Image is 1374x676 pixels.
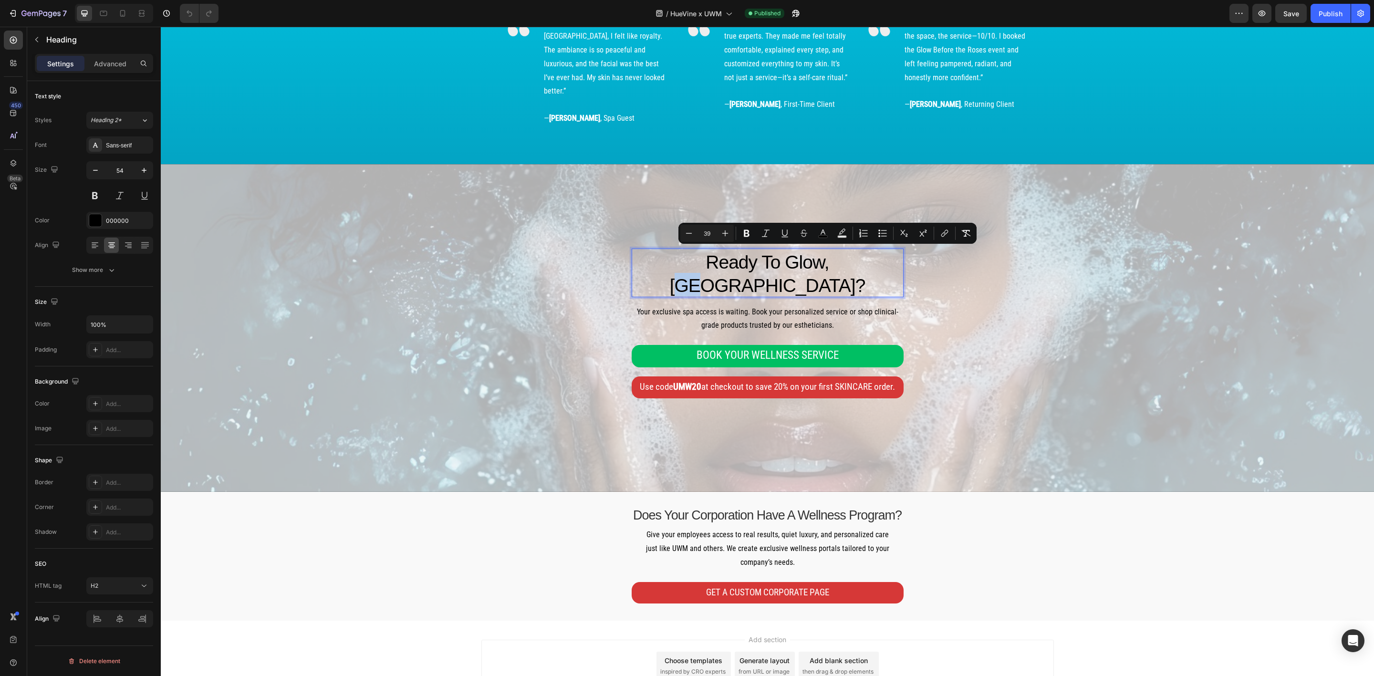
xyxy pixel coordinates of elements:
[670,9,722,19] span: HueVine x UWM
[35,116,52,125] div: Styles
[471,318,743,341] button: <p><span style="font-size:23px;">BOOK YOUR WELLNESS SERVICE</span></p>
[180,4,219,23] div: Undo/Redo
[35,560,46,568] div: SEO
[106,478,151,487] div: Add...
[744,73,854,82] span: — , Returning Client
[563,73,674,82] span: — , First-Time Client
[4,4,71,23] button: 7
[46,34,149,45] p: Heading
[476,281,738,303] span: Your exclusive spa access is waiting. Book your personalized service or shop clinical-grade produ...
[35,296,60,309] div: Size
[35,320,51,329] div: Width
[509,225,705,269] span: Ready To Glow, [GEOGRAPHIC_DATA]?
[47,59,74,69] p: Settings
[87,316,153,333] input: Auto
[106,141,151,150] div: Sans-serif
[569,73,620,82] strong: [PERSON_NAME]
[35,478,53,487] div: Border
[7,175,23,182] div: Beta
[471,555,743,577] button: <p><span style="font-size:19px;">GET A CUSTOM CORPORATE PAGE</span></p>
[485,517,729,540] span: just like UWM and others. We create exclusive wellness portals tailored to your company’s needs.
[642,641,713,649] span: then drag & drop elements
[106,400,151,408] div: Add...
[545,560,668,571] span: GET A CUSTOM CORPORATE PAGE
[106,217,151,225] div: 000000
[9,102,23,109] div: 450
[35,216,50,225] div: Color
[35,261,153,279] button: Show more
[35,582,62,590] div: HTML tag
[35,164,60,177] div: Size
[35,399,50,408] div: Color
[383,86,474,95] span: — , Spa Guest
[35,528,57,536] div: Shadow
[35,613,62,625] div: Align
[479,354,734,365] span: Use code at checkout to save 20% on your first SKINCARE order.
[578,641,629,649] span: from URL or image
[504,629,562,639] div: Choose templates
[35,503,54,511] div: Corner
[1275,4,1307,23] button: Save
[91,582,98,589] span: H2
[35,424,52,433] div: Image
[106,528,151,537] div: Add...
[35,654,153,669] button: Delete element
[754,9,781,18] span: Published
[666,9,668,19] span: /
[106,503,151,512] div: Add...
[86,112,153,129] button: Heading 2*
[106,346,151,354] div: Add...
[471,222,743,270] h2: Rich Text Editor. Editing area: main
[1319,9,1343,19] div: Publish
[584,608,629,618] span: Add section
[161,27,1374,676] iframe: Design area
[536,322,678,335] span: BOOK YOUR WELLNESS SERVICE
[35,141,47,149] div: Font
[35,92,61,101] div: Text style
[486,503,728,512] span: Give your employees access to real results, quiet luxury, and personalized care
[500,641,565,649] span: inspired by CRO experts
[649,629,707,639] div: Add blank section
[749,73,800,82] strong: [PERSON_NAME]
[678,223,977,244] div: Editor contextual toolbar
[579,629,629,639] div: Generate layout
[68,655,120,667] div: Delete element
[35,454,65,467] div: Shape
[91,116,122,125] span: Heading 2*
[1342,629,1364,652] div: Open Intercom Messenger
[472,481,741,496] span: Does Your Corporation Have A Wellness Program?
[512,354,541,365] strong: UMW20
[1283,10,1299,18] span: Save
[62,8,67,19] p: 7
[388,86,439,95] strong: [PERSON_NAME]
[35,375,81,388] div: Background
[86,577,153,594] button: H2
[94,59,126,69] p: Advanced
[106,425,151,433] div: Add...
[1311,4,1351,23] button: Publish
[35,239,62,252] div: Align
[35,345,57,354] div: Padding
[471,350,743,372] button: <p><span style="font-size:19px;">Use code <strong>UMW20</strong> at checkout to save 20% on your ...
[72,265,116,275] div: Show more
